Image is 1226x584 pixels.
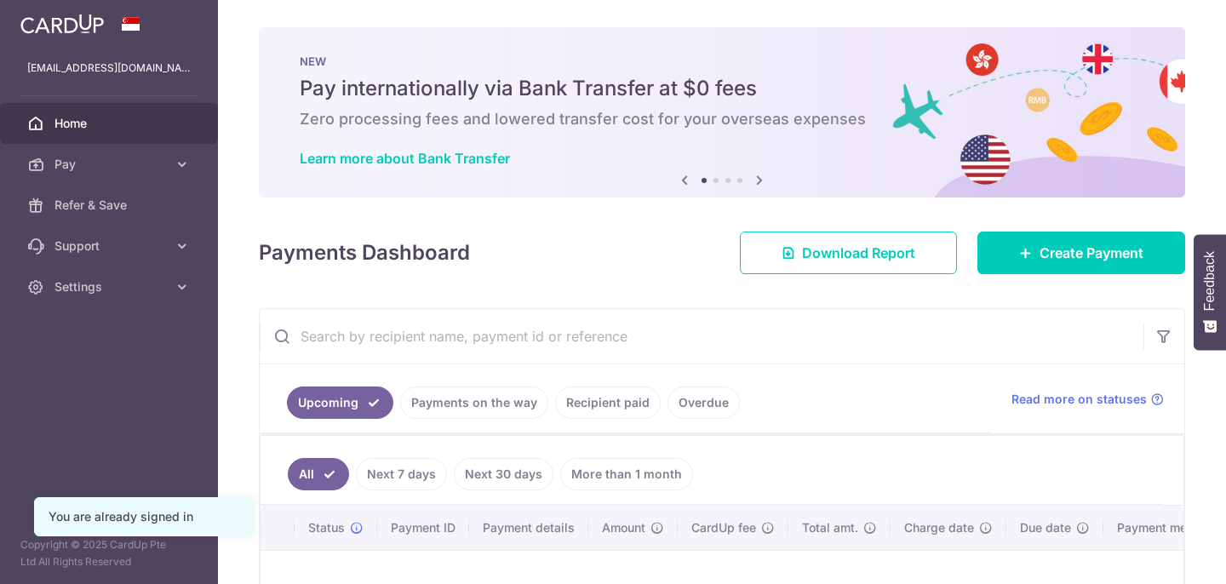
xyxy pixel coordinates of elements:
[377,506,469,550] th: Payment ID
[300,109,1144,129] h6: Zero processing fees and lowered transfer cost for your overseas expenses
[356,458,447,490] a: Next 7 days
[1194,234,1226,350] button: Feedback - Show survey
[602,519,645,536] span: Amount
[691,519,756,536] span: CardUp fee
[300,150,510,167] a: Learn more about Bank Transfer
[308,519,345,536] span: Status
[667,386,740,419] a: Overdue
[288,458,349,490] a: All
[54,238,167,255] span: Support
[977,232,1185,274] a: Create Payment
[1011,391,1164,408] a: Read more on statuses
[469,506,588,550] th: Payment details
[1202,251,1217,311] span: Feedback
[260,309,1143,364] input: Search by recipient name, payment id or reference
[54,197,167,214] span: Refer & Save
[1020,519,1071,536] span: Due date
[49,508,238,525] div: You are already signed in
[400,386,548,419] a: Payments on the way
[904,519,974,536] span: Charge date
[54,278,167,295] span: Settings
[54,115,167,132] span: Home
[20,14,104,34] img: CardUp
[1040,243,1143,263] span: Create Payment
[1011,391,1147,408] span: Read more on statuses
[802,519,858,536] span: Total amt.
[54,156,167,173] span: Pay
[560,458,693,490] a: More than 1 month
[300,75,1144,102] h5: Pay internationally via Bank Transfer at $0 fees
[740,232,957,274] a: Download Report
[454,458,553,490] a: Next 30 days
[287,386,393,419] a: Upcoming
[259,238,470,268] h4: Payments Dashboard
[27,60,191,77] p: [EMAIL_ADDRESS][DOMAIN_NAME]
[300,54,1144,68] p: NEW
[259,27,1185,198] img: Bank transfer banner
[802,243,915,263] span: Download Report
[555,386,661,419] a: Recipient paid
